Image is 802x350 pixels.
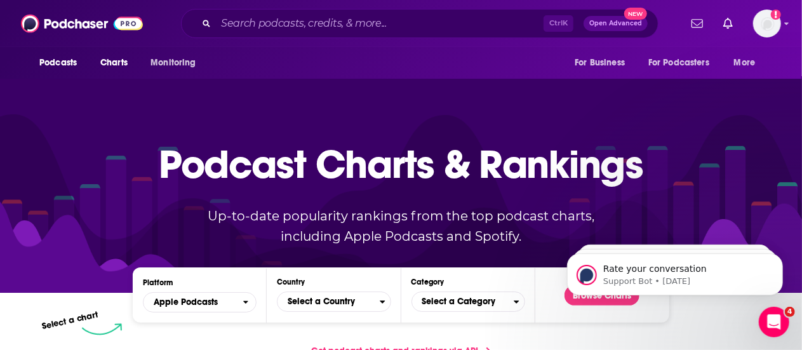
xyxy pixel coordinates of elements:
[548,227,802,316] iframe: Intercom notifications message
[277,292,391,312] button: Countries
[159,123,643,205] p: Podcast Charts & Rankings
[411,292,525,312] button: Categories
[142,51,212,75] button: open menu
[82,323,122,335] img: select arrow
[544,15,573,32] span: Ctrl K
[759,307,789,337] iframe: Intercom live chat
[753,10,781,37] span: Logged in as dbartlett
[216,13,544,34] input: Search podcasts, credits, & more...
[575,54,625,72] span: For Business
[584,16,648,31] button: Open AdvancedNew
[30,51,93,75] button: open menu
[412,291,514,313] span: Select a Category
[589,20,642,27] span: Open Advanced
[183,206,620,246] p: Up-to-date popularity rankings from the top podcast charts, including Apple Podcasts and Spotify.
[771,10,781,20] svg: Add a profile image
[143,292,257,313] button: open menu
[144,292,243,313] span: Apple Podcasts
[753,10,781,37] img: User Profile
[686,13,708,34] a: Show notifications dropdown
[725,51,772,75] button: open menu
[753,10,781,37] button: Show profile menu
[100,54,128,72] span: Charts
[92,51,135,75] a: Charts
[648,54,709,72] span: For Podcasters
[566,51,641,75] button: open menu
[785,307,795,317] span: 4
[150,54,196,72] span: Monitoring
[39,54,77,72] span: Podcasts
[718,13,738,34] a: Show notifications dropdown
[624,8,647,20] span: New
[21,11,143,36] img: Podchaser - Follow, Share and Rate Podcasts
[181,9,658,38] div: Search podcasts, credits, & more...
[41,309,100,332] p: Select a chart
[277,291,379,313] span: Select a Country
[640,51,728,75] button: open menu
[734,54,756,72] span: More
[143,292,257,313] h2: Platforms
